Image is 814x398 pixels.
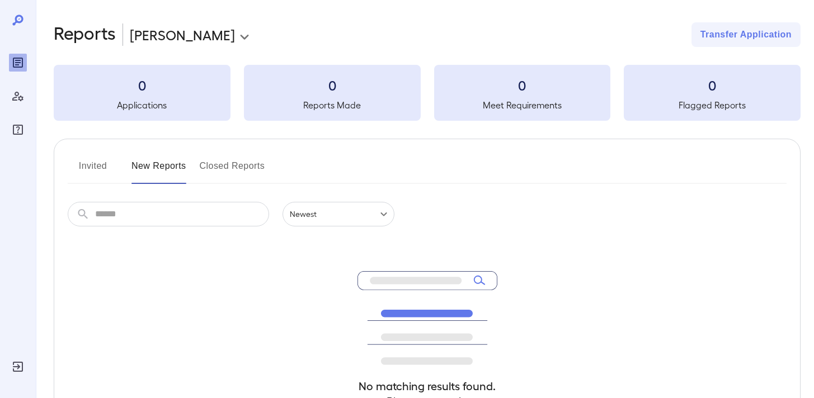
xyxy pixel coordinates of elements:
h5: Reports Made [244,98,421,112]
button: New Reports [131,157,186,184]
div: FAQ [9,121,27,139]
summary: 0Applications0Reports Made0Meet Requirements0Flagged Reports [54,65,801,121]
h5: Flagged Reports [624,98,801,112]
button: Invited [68,157,118,184]
h5: Meet Requirements [434,98,611,112]
div: Log Out [9,358,27,376]
button: Transfer Application [691,22,801,47]
h3: 0 [624,76,801,94]
h3: 0 [244,76,421,94]
h3: 0 [54,76,230,94]
p: [PERSON_NAME] [130,26,235,44]
h2: Reports [54,22,116,47]
div: Reports [9,54,27,72]
div: Manage Users [9,87,27,105]
h4: No matching results found. [357,378,497,394]
div: Newest [283,202,394,226]
h5: Applications [54,98,230,112]
h3: 0 [434,76,611,94]
button: Closed Reports [200,157,265,184]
